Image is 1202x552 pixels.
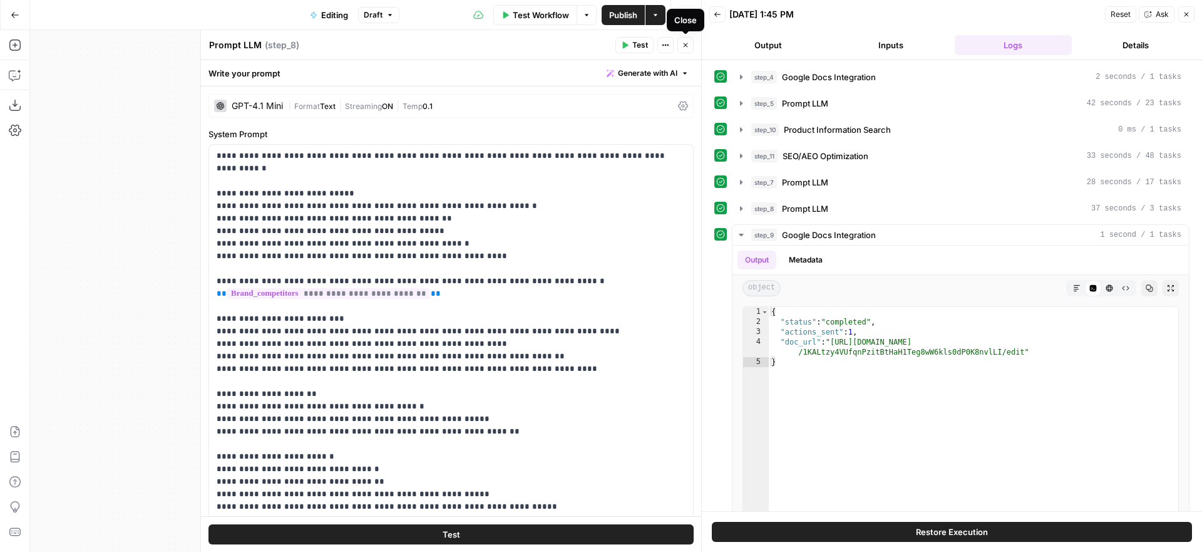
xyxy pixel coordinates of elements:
[674,14,697,26] div: Close
[761,307,768,317] span: Toggle code folding, rows 1 through 5
[751,123,779,136] span: step_10
[288,99,294,112] span: |
[732,93,1189,113] button: 42 seconds / 23 tasks
[1118,124,1181,135] span: 0 ms / 1 tasks
[632,39,648,51] span: Test
[784,123,891,136] span: Product Information Search
[1100,229,1181,241] span: 1 second / 1 tasks
[1087,98,1181,109] span: 42 seconds / 23 tasks
[393,99,403,112] span: |
[737,251,776,269] button: Output
[1077,35,1194,55] button: Details
[782,202,828,215] span: Prompt LLM
[302,5,356,25] button: Editing
[743,327,769,337] div: 3
[1156,9,1169,20] span: Ask
[320,102,336,111] span: Text
[201,60,701,86] div: Write your prompt
[751,97,777,110] span: step_5
[382,102,393,111] span: ON
[732,172,1189,192] button: 28 seconds / 17 tasks
[336,99,345,112] span: |
[743,307,769,317] div: 1
[513,9,569,21] span: Test Workflow
[232,102,283,110] div: GPT-4.1 Mini
[602,5,645,25] button: Publish
[782,97,828,110] span: Prompt LLM
[782,71,876,83] span: Google Docs Integration
[1087,177,1181,188] span: 28 seconds / 17 tasks
[751,150,778,162] span: step_11
[208,524,694,544] button: Test
[732,120,1189,140] button: 0 ms / 1 tasks
[783,150,868,162] span: SEO/AEO Optimization
[423,102,433,111] span: 0.1
[493,5,577,25] button: Test Workflow
[403,102,423,111] span: Temp
[602,65,694,81] button: Generate with AI
[208,128,694,140] label: System Prompt
[751,71,777,83] span: step_4
[743,317,769,327] div: 2
[1111,9,1131,20] span: Reset
[358,7,399,23] button: Draft
[732,225,1189,245] button: 1 second / 1 tasks
[209,39,262,51] textarea: Prompt LLM
[832,35,950,55] button: Inputs
[743,357,769,367] div: 5
[1091,203,1181,214] span: 37 seconds / 3 tasks
[743,337,769,357] div: 4
[955,35,1072,55] button: Logs
[751,176,777,189] span: step_7
[732,199,1189,219] button: 37 seconds / 3 tasks
[781,251,830,269] button: Metadata
[294,102,320,111] span: Format
[732,67,1189,87] button: 2 seconds / 1 tasks
[1087,150,1181,162] span: 33 seconds / 48 tasks
[709,35,827,55] button: Output
[732,146,1189,166] button: 33 seconds / 48 tasks
[1139,6,1174,23] button: Ask
[265,39,299,51] span: ( step_8 )
[321,9,348,21] span: Editing
[712,522,1192,542] button: Restore Execution
[916,526,988,538] span: Restore Execution
[782,229,876,241] span: Google Docs Integration
[443,528,460,541] span: Test
[364,9,383,21] span: Draft
[618,68,677,79] span: Generate with AI
[609,9,637,21] span: Publish
[345,102,382,111] span: Streaming
[1096,71,1181,83] span: 2 seconds / 1 tasks
[751,229,777,241] span: step_9
[782,176,828,189] span: Prompt LLM
[615,37,654,53] button: Test
[1105,6,1136,23] button: Reset
[742,280,781,296] span: object
[751,202,777,215] span: step_8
